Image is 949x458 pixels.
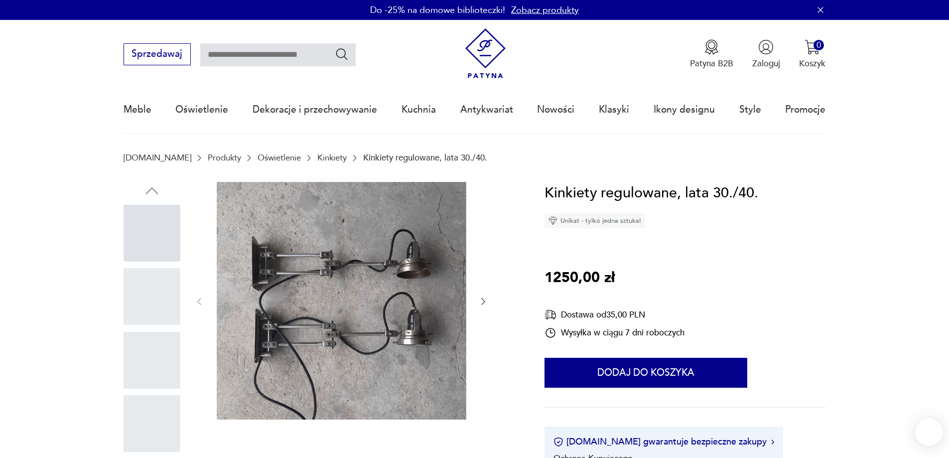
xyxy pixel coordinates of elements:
[813,40,824,50] div: 0
[544,327,684,339] div: Wysyłka w ciągu 7 dni roboczych
[915,418,943,446] iframe: Smartsupp widget button
[208,153,241,162] a: Produkty
[799,58,825,69] p: Koszyk
[544,182,758,205] h1: Kinkiety regulowane, lata 30./40.
[553,436,774,448] button: [DOMAIN_NAME] gwarantuje bezpieczne zakupy
[124,43,191,65] button: Sprzedawaj
[402,87,436,133] a: Kuchnia
[258,153,301,162] a: Oświetlenie
[175,87,228,133] a: Oświetlenie
[785,87,825,133] a: Promocje
[544,308,556,321] img: Ikona dostawy
[460,87,513,133] a: Antykwariat
[690,39,733,69] a: Ikona medaluPatyna B2B
[217,182,466,420] img: Zdjęcie produktu Kinkiety regulowane, lata 30./40.
[253,87,377,133] a: Dekoracje i przechowywanie
[704,39,719,55] img: Ikona medalu
[544,267,615,290] p: 1250,00 zł
[124,153,191,162] a: [DOMAIN_NAME]
[544,308,684,321] div: Dostawa od 35,00 PLN
[537,87,574,133] a: Nowości
[544,213,645,228] div: Unikat - tylko jedna sztuka!
[370,4,505,16] p: Do -25% na domowe biblioteczki!
[752,58,780,69] p: Zaloguj
[799,39,825,69] button: 0Koszyk
[124,51,191,59] a: Sprzedawaj
[752,39,780,69] button: Zaloguj
[544,358,747,388] button: Dodaj do koszyka
[690,39,733,69] button: Patyna B2B
[335,47,349,61] button: Szukaj
[805,39,820,55] img: Ikona koszyka
[690,58,733,69] p: Patyna B2B
[511,4,579,16] a: Zobacz produkty
[548,216,557,225] img: Ikona diamentu
[317,153,347,162] a: Kinkiety
[758,39,774,55] img: Ikonka użytkownika
[654,87,715,133] a: Ikony designu
[739,87,761,133] a: Style
[460,28,511,79] img: Patyna - sklep z meblami i dekoracjami vintage
[363,153,487,162] p: Kinkiety regulowane, lata 30./40.
[599,87,629,133] a: Klasyki
[124,87,151,133] a: Meble
[553,437,563,447] img: Ikona certyfikatu
[771,440,774,445] img: Ikona strzałki w prawo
